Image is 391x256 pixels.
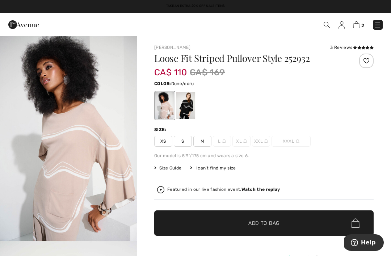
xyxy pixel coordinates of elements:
[190,66,225,79] span: CA$ 169
[174,136,192,147] span: S
[296,139,299,143] img: ring-m.svg
[344,234,384,252] iframe: Opens a widget where you can find more information
[241,187,280,192] strong: Watch the replay
[222,139,226,143] img: ring-m.svg
[353,21,360,28] img: Shopping Bag
[157,186,164,193] img: Watch the replay
[252,136,270,147] span: XXL
[8,17,39,32] img: 1ère Avenue
[353,20,364,29] a: 2
[248,219,279,227] span: Add to Bag
[154,81,171,86] span: Color:
[213,136,231,147] span: L
[154,60,187,77] span: CA$ 110
[155,92,174,119] div: Dune/ecru
[193,136,211,147] span: M
[243,139,247,143] img: ring-m.svg
[166,4,225,8] a: Take an Extra 20% Off Sale Items
[361,23,364,28] span: 2
[324,22,330,28] img: Search
[154,45,190,50] a: [PERSON_NAME]
[352,218,360,228] img: Bag.svg
[264,139,268,143] img: ring-m.svg
[154,136,172,147] span: XS
[154,165,181,171] span: Size Guide
[339,21,345,29] img: My Info
[154,54,337,63] h1: Loose Fit Striped Pullover Style 252932
[190,165,236,171] div: I can't find my size
[374,21,381,29] img: Menu
[272,136,311,147] span: XXXL
[232,136,251,147] span: XL
[171,81,194,86] span: Dune/ecru
[176,92,195,119] div: Black/Ecru
[154,152,374,159] div: Our model is 5'9"/175 cm and wears a size 6.
[330,44,374,51] div: 3 Reviews
[154,126,168,133] div: Size:
[154,210,374,236] button: Add to Bag
[167,187,280,192] div: Featured in our live fashion event.
[8,21,39,28] a: 1ère Avenue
